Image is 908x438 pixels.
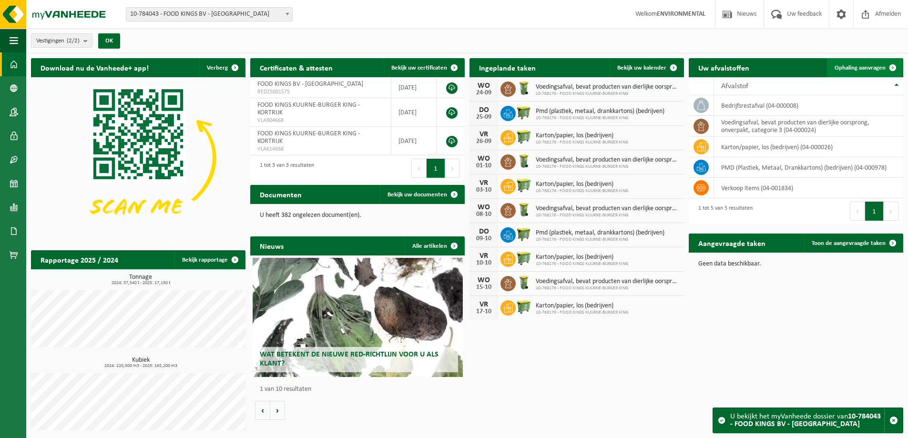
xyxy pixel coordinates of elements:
a: Bekijk rapportage [174,250,245,269]
span: VLA614668 [257,145,384,153]
div: WO [474,82,493,90]
span: Voedingsafval, bevat producten van dierlijke oorsprong, onverpakt, categorie 3 [536,205,679,213]
div: 15-10 [474,284,493,291]
span: Ophaling aanvragen [835,65,886,71]
a: Alle artikelen [405,236,464,255]
span: 2024: 37,540 t - 2025: 17,150 t [36,281,245,285]
td: [DATE] [391,77,437,98]
img: Download de VHEPlus App [31,77,245,238]
button: Verberg [199,58,245,77]
button: 1 [865,202,884,221]
h2: Aangevraagde taken [689,234,775,252]
span: VLA904668 [257,117,384,124]
button: Vestigingen(2/2) [31,33,92,48]
span: Afvalstof [721,82,748,90]
span: Karton/papier, los (bedrijven) [536,181,628,188]
span: RED25001575 [257,88,384,96]
h3: Tonnage [36,274,245,285]
span: 10-768176 - FOOD KINGS KUURNE-BURGER KING [536,140,628,145]
img: WB-0140-HPE-GN-50 [516,275,532,291]
span: Voedingsafval, bevat producten van dierlijke oorsprong, onverpakt, categorie 3 [536,278,679,285]
a: Bekijk uw documenten [380,185,464,204]
td: [DATE] [391,98,437,127]
h2: Rapportage 2025 / 2024 [31,250,128,269]
span: 10-768176 - FOOD KINGS KUURNE-BURGER KING [536,164,679,170]
span: Wat betekent de nieuwe RED-richtlijn voor u als klant? [260,351,439,367]
div: 17-10 [474,308,493,315]
div: 24-09 [474,90,493,96]
h3: Kubiek [36,357,245,368]
div: WO [474,155,493,163]
span: 10-768176 - FOOD KINGS KUURNE-BURGER KING [536,310,628,316]
span: Karton/papier, los (bedrijven) [536,132,628,140]
div: VR [474,252,493,260]
img: WB-0660-HPE-GN-50 [516,177,532,194]
span: 10-768176 - FOOD KINGS KUURNE-BURGER KING [536,213,679,218]
td: karton/papier, los (bedrijven) (04-000026) [714,137,903,157]
span: Pmd (plastiek, metaal, drankkartons) (bedrijven) [536,229,664,237]
div: WO [474,204,493,211]
span: 10-768176 - FOOD KINGS KUURNE-BURGER KING [536,115,664,121]
span: 10-768176 - FOOD KINGS KUURNE-BURGER KING [536,285,679,291]
div: 26-09 [474,138,493,145]
count: (2/2) [67,38,80,44]
img: WB-0660-HPE-GN-50 [516,129,532,145]
img: WB-0660-HPE-GN-50 [516,299,532,315]
button: Vorige [255,401,270,420]
div: U bekijkt het myVanheede dossier van [730,408,884,433]
div: 10-10 [474,260,493,266]
button: Previous [850,202,865,221]
div: DO [474,228,493,235]
button: Previous [411,159,427,178]
h2: Nieuws [250,236,293,255]
div: 1 tot 5 van 5 resultaten [694,201,753,222]
button: 1 [427,159,445,178]
div: 08-10 [474,211,493,218]
td: voedingsafval, bevat producten van dierlijke oorsprong, onverpakt, categorie 3 (04-000024) [714,116,903,137]
span: Bekijk uw kalender [617,65,666,71]
span: Verberg [207,65,228,71]
a: Wat betekent de nieuwe RED-richtlijn voor u als klant? [253,258,463,377]
div: WO [474,276,493,284]
button: Next [884,202,898,221]
strong: 10-784043 - FOOD KINGS BV - [GEOGRAPHIC_DATA] [730,413,881,428]
td: [DATE] [391,127,437,155]
img: WB-0140-HPE-GN-50 [516,202,532,218]
span: 10-784043 - FOOD KINGS BV - KORTRIJK [126,7,293,21]
img: WB-1100-HPE-GN-50 [516,226,532,242]
img: WB-0660-HPE-GN-50 [516,250,532,266]
span: FOOD KINGS KUURNE-BURGER KING - KORTRIJK [257,130,360,145]
p: 1 van 10 resultaten [260,386,460,393]
span: Karton/papier, los (bedrijven) [536,302,628,310]
span: Karton/papier, los (bedrijven) [536,254,628,261]
span: Voedingsafval, bevat producten van dierlijke oorsprong, onverpakt, categorie 3 [536,156,679,164]
div: VR [474,179,493,187]
img: WB-0140-HPE-GN-50 [516,153,532,169]
button: OK [98,33,120,49]
h2: Uw afvalstoffen [689,58,759,77]
h2: Ingeplande taken [469,58,545,77]
span: 10-768176 - FOOD KINGS KUURNE-BURGER KING [536,237,664,243]
a: Ophaling aanvragen [827,58,902,77]
img: WB-0140-HPE-GN-50 [516,80,532,96]
td: PMD (Plastiek, Metaal, Drankkartons) (bedrijven) (04-000978) [714,157,903,178]
span: 10-768176 - FOOD KINGS KUURNE-BURGER KING [536,188,628,194]
h2: Certificaten & attesten [250,58,342,77]
span: Vestigingen [36,34,80,48]
span: Toon de aangevraagde taken [812,240,886,246]
div: 09-10 [474,235,493,242]
a: Bekijk uw certificaten [384,58,464,77]
div: 01-10 [474,163,493,169]
span: 2024: 220,500 m3 - 2025: 165,200 m3 [36,364,245,368]
span: Pmd (plastiek, metaal, drankkartons) (bedrijven) [536,108,664,115]
span: Bekijk uw certificaten [391,65,447,71]
h2: Documenten [250,185,311,204]
p: Geen data beschikbaar. [698,261,894,267]
strong: ENVIRONMENTAL [657,10,705,18]
div: DO [474,106,493,114]
button: Volgende [270,401,285,420]
span: Voedingsafval, bevat producten van dierlijke oorsprong, onverpakt, categorie 3 [536,83,679,91]
div: 1 tot 3 van 3 resultaten [255,158,314,179]
button: Next [445,159,460,178]
span: 10-784043 - FOOD KINGS BV - KORTRIJK [126,8,292,21]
